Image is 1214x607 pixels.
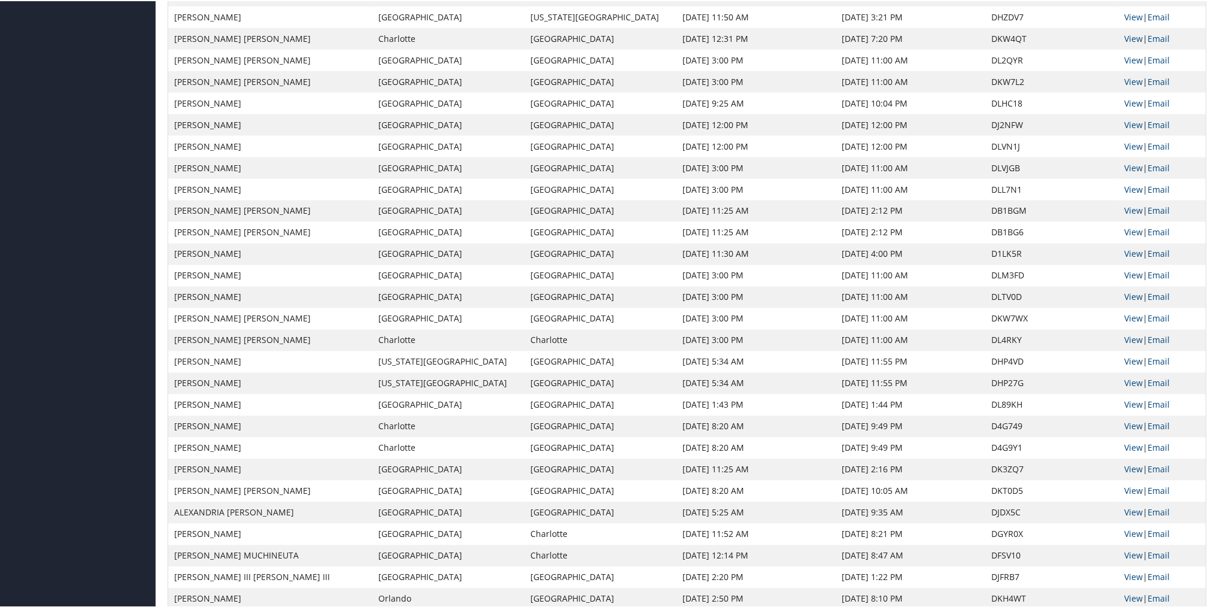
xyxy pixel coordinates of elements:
td: [DATE] 12:14 PM [677,544,836,566]
td: [DATE] 3:00 PM [677,307,836,329]
a: Email [1148,377,1170,388]
a: Email [1148,312,1170,323]
td: [DATE] 11:30 AM [677,242,836,264]
td: [PERSON_NAME] [PERSON_NAME] [168,329,373,350]
td: [GEOGRAPHIC_DATA] [373,264,525,286]
a: Email [1148,463,1170,474]
a: View [1125,75,1143,86]
td: [PERSON_NAME] [168,92,373,113]
td: [PERSON_NAME] [168,264,373,286]
a: Email [1148,204,1170,216]
td: [GEOGRAPHIC_DATA] [373,5,525,27]
a: View [1125,420,1143,431]
td: [DATE] 11:00 AM [836,307,986,329]
td: [DATE] 11:00 AM [836,48,986,70]
td: [GEOGRAPHIC_DATA] [525,415,677,436]
td: [US_STATE][GEOGRAPHIC_DATA] [525,5,677,27]
td: [PERSON_NAME] [PERSON_NAME] [168,307,373,329]
td: [DATE] 3:00 PM [677,264,836,286]
td: | [1119,458,1206,479]
a: View [1125,377,1143,388]
td: DJDX5C [985,501,1119,523]
td: [DATE] 10:04 PM [836,92,986,113]
td: [DATE] 12:00 PM [836,113,986,135]
a: Email [1148,32,1170,43]
td: [PERSON_NAME] [PERSON_NAME] [168,221,373,242]
td: Charlotte [525,523,677,544]
td: DB1BG6 [985,221,1119,242]
td: [PERSON_NAME] [168,135,373,156]
td: | [1119,523,1206,544]
td: [GEOGRAPHIC_DATA] [525,221,677,242]
td: [PERSON_NAME] [168,458,373,479]
td: | [1119,307,1206,329]
td: [DATE] 3:00 PM [677,178,836,199]
td: [GEOGRAPHIC_DATA] [525,458,677,479]
td: [DATE] 10:05 AM [836,479,986,501]
td: [DATE] 2:16 PM [836,458,986,479]
a: Email [1148,420,1170,431]
td: [DATE] 12:31 PM [677,27,836,48]
td: Charlotte [373,27,525,48]
td: [GEOGRAPHIC_DATA] [525,350,677,372]
a: Email [1148,118,1170,129]
td: DKW7L2 [985,70,1119,92]
a: Email [1148,226,1170,237]
td: [GEOGRAPHIC_DATA] [373,242,525,264]
td: [DATE] 11:52 AM [677,523,836,544]
td: [DATE] 2:12 PM [836,221,986,242]
td: DJFRB7 [985,566,1119,587]
a: View [1125,506,1143,517]
a: Email [1148,506,1170,517]
td: [PERSON_NAME] [PERSON_NAME] [168,70,373,92]
td: [GEOGRAPHIC_DATA] [373,70,525,92]
td: [DATE] 8:20 AM [677,436,836,458]
td: [DATE] 12:00 PM [677,113,836,135]
a: Email [1148,10,1170,22]
td: [GEOGRAPHIC_DATA] [525,264,677,286]
a: View [1125,290,1143,302]
td: Charlotte [373,415,525,436]
td: [PERSON_NAME] [PERSON_NAME] [168,48,373,70]
td: [DATE] 9:25 AM [677,92,836,113]
td: [GEOGRAPHIC_DATA] [373,566,525,587]
td: [PERSON_NAME] MUCHINEUTA [168,544,373,566]
td: [DATE] 12:00 PM [677,135,836,156]
td: [PERSON_NAME] [168,436,373,458]
td: Charlotte [525,544,677,566]
td: [DATE] 11:00 AM [836,156,986,178]
td: [GEOGRAPHIC_DATA] [525,113,677,135]
td: DKW4QT [985,27,1119,48]
td: D4G9Y1 [985,436,1119,458]
td: [DATE] 5:34 AM [677,350,836,372]
td: [GEOGRAPHIC_DATA] [373,393,525,415]
td: | [1119,5,1206,27]
td: [PERSON_NAME] [168,372,373,393]
td: | [1119,156,1206,178]
td: [PERSON_NAME] [168,415,373,436]
a: View [1125,183,1143,194]
td: [DATE] 11:00 AM [836,178,986,199]
td: | [1119,242,1206,264]
td: [GEOGRAPHIC_DATA] [373,156,525,178]
td: [GEOGRAPHIC_DATA] [525,307,677,329]
td: [DATE] 11:25 AM [677,221,836,242]
a: View [1125,204,1143,216]
td: DLVN1J [985,135,1119,156]
td: [DATE] 11:00 AM [836,329,986,350]
a: Email [1148,570,1170,582]
td: [GEOGRAPHIC_DATA] [525,135,677,156]
a: View [1125,463,1143,474]
a: View [1125,226,1143,237]
td: [GEOGRAPHIC_DATA] [525,178,677,199]
td: | [1119,199,1206,221]
a: Email [1148,333,1170,345]
td: [DATE] 4:00 PM [836,242,986,264]
td: [DATE] 11:55 PM [836,372,986,393]
td: | [1119,393,1206,415]
a: Email [1148,53,1170,65]
a: View [1125,312,1143,323]
a: View [1125,118,1143,129]
a: Email [1148,75,1170,86]
td: [PERSON_NAME] [168,523,373,544]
